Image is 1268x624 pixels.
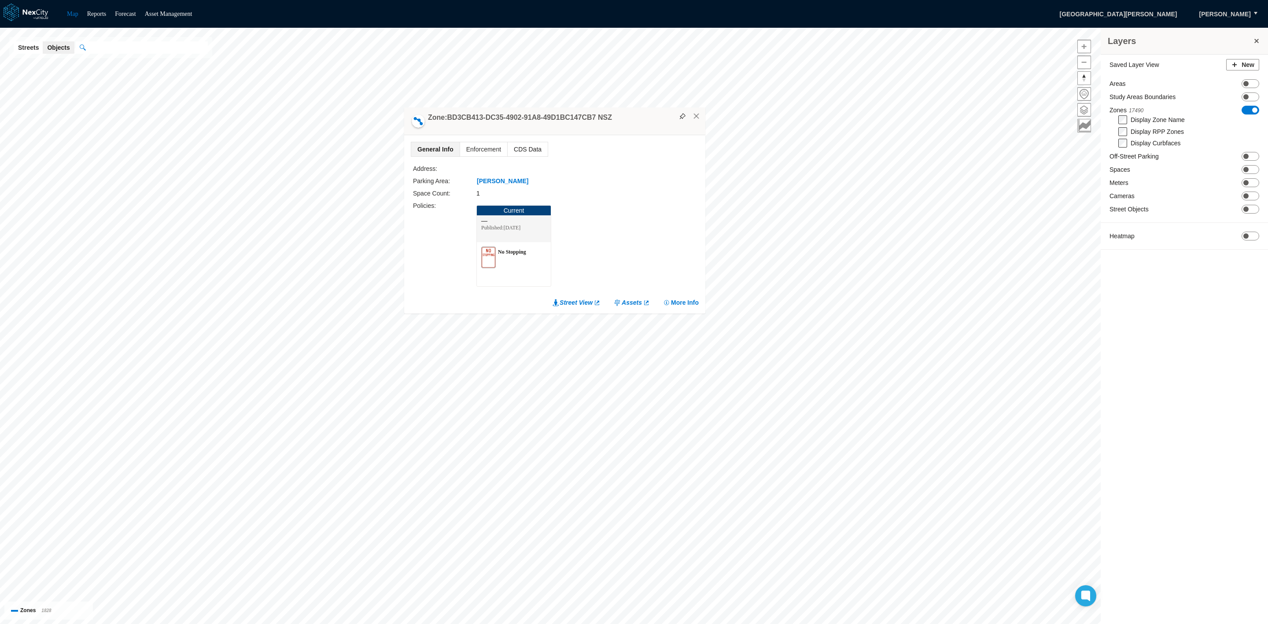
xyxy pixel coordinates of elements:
button: Home [1077,87,1091,101]
span: [PERSON_NAME] [1199,10,1251,18]
span: Assets [622,298,642,307]
label: Display Zone Name [1131,116,1185,123]
button: Zoom in [1077,40,1091,53]
span: Zoom in [1078,40,1091,53]
span: [GEOGRAPHIC_DATA][PERSON_NAME] [1050,7,1186,22]
span: Streets [18,43,39,52]
span: General Info [411,142,460,156]
span: Enforcement [460,142,507,156]
a: Asset Management [145,11,192,17]
span: Zoom out [1078,56,1091,69]
label: Space Count: [413,190,450,197]
h3: Layers [1108,35,1252,47]
label: Parking Area: [413,177,450,185]
label: Study Areas Boundaries [1109,92,1176,101]
span: More Info [671,298,699,307]
a: Forecast [115,11,136,17]
span: New [1242,60,1254,69]
label: Display Curbfaces [1131,140,1181,147]
button: Zoom out [1077,55,1091,69]
button: Reset bearing to north [1077,71,1091,85]
button: Key metrics [1077,119,1091,133]
span: 17490 [1129,107,1143,114]
span: Objects [47,43,70,52]
label: Address: [413,165,437,172]
div: Zones [11,606,86,615]
button: Close popup [693,112,700,120]
span: 1828 [41,608,51,613]
label: Display RPP Zones [1131,128,1184,135]
label: Areas [1109,79,1126,88]
h4: Zone: BD3CB413-DC35-4902-91A8-49D1BC147CB7 NSZ [428,113,612,122]
label: Policies : [413,202,436,209]
button: [PERSON_NAME] [476,177,529,186]
label: Zones [1109,106,1143,115]
label: Street Objects [1109,205,1149,214]
label: Heatmap [1109,232,1135,240]
div: 1 [476,188,619,198]
a: Map [67,11,78,17]
button: Objects [43,41,74,54]
label: Meters [1109,178,1128,187]
span: CDS Data [508,142,548,156]
span: Street View [560,298,593,307]
label: Off-Street Parking [1109,152,1159,161]
a: Assets [614,298,650,307]
a: Street View [553,298,601,307]
label: Cameras [1109,192,1135,200]
button: Layers management [1077,103,1091,117]
button: Streets [14,41,43,54]
button: More Info [663,298,699,307]
button: New [1226,59,1259,70]
label: Saved Layer View [1109,60,1159,69]
a: Reports [87,11,107,17]
button: [PERSON_NAME] [1190,7,1260,22]
label: Spaces [1109,165,1130,174]
span: Reset bearing to north [1078,72,1091,85]
img: svg%3e [679,113,686,119]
